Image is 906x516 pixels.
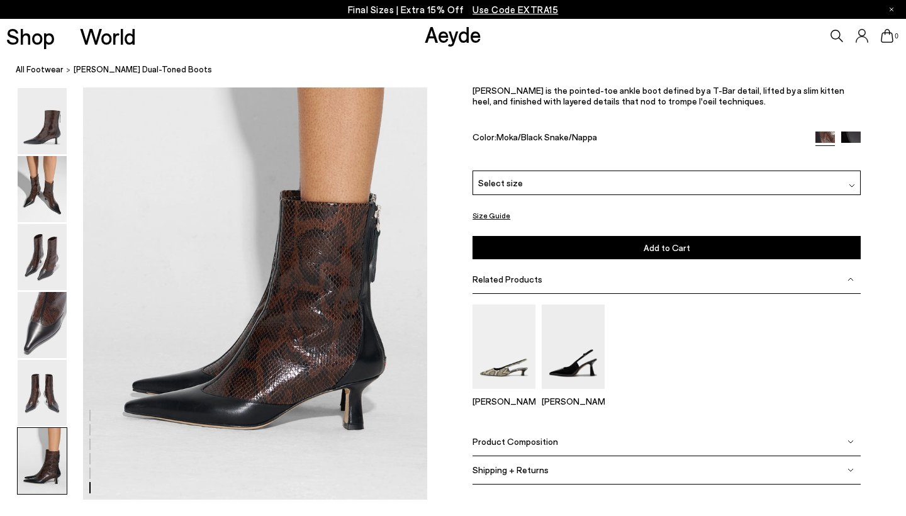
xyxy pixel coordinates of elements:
img: Sila Dual-Toned Boots - Image 3 [18,224,67,290]
a: 0 [881,29,893,43]
a: World [80,25,136,47]
p: [PERSON_NAME] [473,396,535,407]
img: Sila Dual-Toned Boots - Image 5 [18,360,67,426]
img: Sila Dual-Toned Boots - Image 2 [18,156,67,222]
button: Add to Cart [473,236,861,259]
span: Product Composition [473,436,558,447]
span: Add to Cart [644,242,690,253]
span: 0 [893,33,900,40]
a: Aeyde [425,21,481,47]
img: Catrina Slingback Pumps [473,305,535,388]
p: [PERSON_NAME] is the pointed-toe ankle boot defined by a T-Bar detail, lifted by a slim kitten he... [473,85,861,106]
a: Fernanda Slingback Pumps [PERSON_NAME] [542,380,605,407]
img: Sila Dual-Toned Boots - Image 6 [18,428,67,494]
span: Shipping + Returns [473,464,549,475]
img: svg%3E [847,466,854,473]
span: [PERSON_NAME] Dual-Toned Boots [74,63,212,76]
span: Navigate to /collections/ss25-final-sizes [473,4,558,15]
p: [PERSON_NAME] [542,396,605,407]
a: Catrina Slingback Pumps [PERSON_NAME] [473,380,535,407]
img: svg%3E [849,182,855,188]
div: Color: [473,131,803,145]
img: svg%3E [847,276,854,283]
p: Final Sizes | Extra 15% Off [348,2,559,18]
nav: breadcrumb [16,53,906,87]
span: Related Products [473,274,542,284]
img: Sila Dual-Toned Boots - Image 4 [18,292,67,358]
a: All Footwear [16,63,64,76]
span: Moka/Black Snake/Nappa [496,131,597,142]
img: Fernanda Slingback Pumps [542,305,605,388]
button: Size Guide [473,208,510,223]
a: Shop [6,25,55,47]
span: Select size [478,176,523,189]
img: Sila Dual-Toned Boots - Image 1 [18,88,67,154]
img: svg%3E [847,438,854,444]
